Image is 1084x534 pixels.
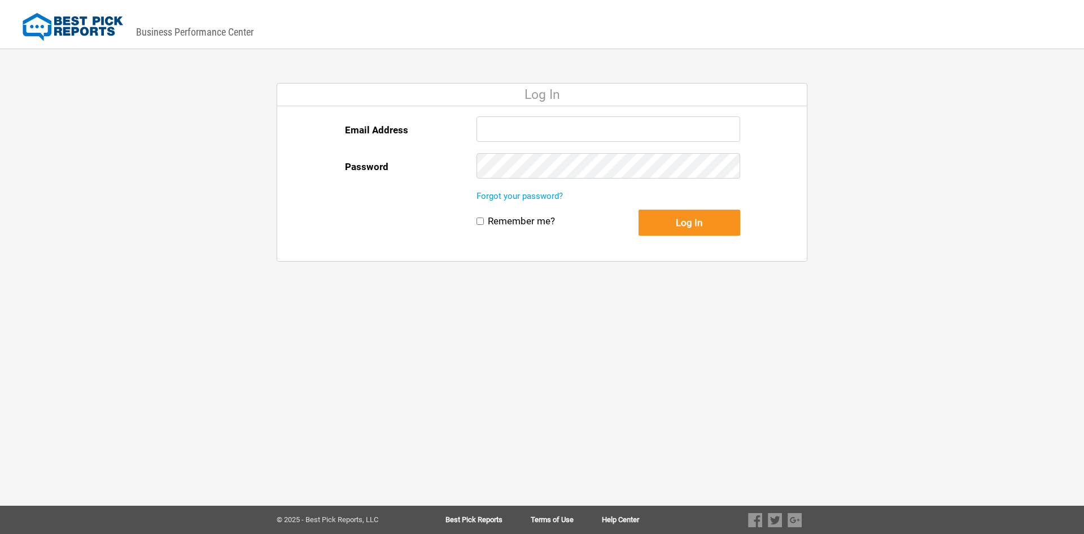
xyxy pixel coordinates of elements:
[277,516,409,524] div: © 2025 - Best Pick Reports, LLC
[445,516,531,524] a: Best Pick Reports
[277,84,807,106] div: Log In
[477,191,563,201] a: Forgot your password?
[488,215,555,227] label: Remember me?
[639,210,740,236] button: Log In
[345,116,408,144] label: Email Address
[23,13,123,41] img: Best Pick Reports Logo
[345,153,388,180] label: Password
[531,516,602,524] a: Terms of Use
[602,516,639,524] a: Help Center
